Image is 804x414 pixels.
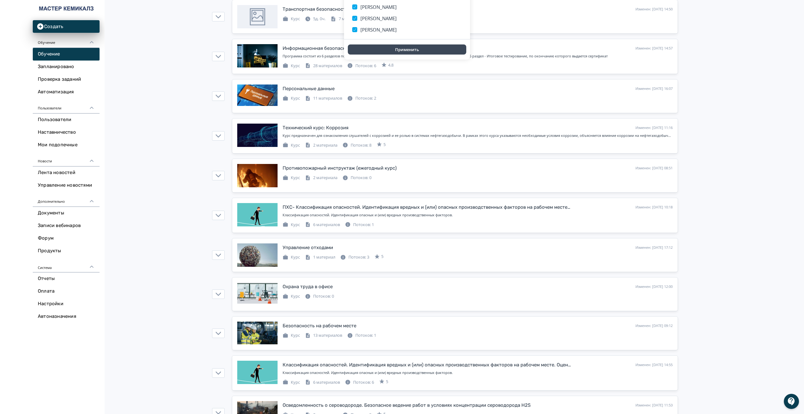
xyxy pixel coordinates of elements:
div: Потоков: 1 [347,332,376,339]
a: Проверка заданий [33,73,100,86]
div: Технический курс: Коррозия [283,124,348,131]
div: Потоков: 6 [347,63,376,69]
span: 5 [386,379,388,385]
div: 6 материалов [305,379,340,386]
span: [PERSON_NAME] [360,15,397,21]
div: 11 материалов [305,95,342,102]
div: Изменен: [DATE] 09:12 [635,323,673,329]
a: Настройки [33,298,100,310]
div: Изменен: [DATE] 14:50 [635,7,673,12]
div: Изменен: [DATE] 11:16 [635,125,673,131]
button: [PERSON_NAME] [360,1,462,13]
div: Пользователи [33,98,100,114]
span: 5 [383,142,386,148]
button: Создать [33,20,100,33]
div: Потоков: 6 [345,379,374,386]
div: Курс [283,332,300,339]
div: Классификация опасностей. Идентификация опасных и (или) вредных производственных факторов. [283,370,673,376]
button: [PERSON_NAME] [360,13,462,24]
span: [PERSON_NAME] [360,4,397,10]
div: Курс [283,175,300,181]
div: Изменен: [DATE] 10:18 [635,205,673,210]
a: Запланировано [33,61,100,73]
button: [PERSON_NAME] [360,24,462,35]
div: Изменен: [DATE] 16:07 [635,86,673,91]
a: Автоматизация [33,86,100,98]
span: [PERSON_NAME] [360,26,397,33]
div: 28 материалов [305,63,342,69]
a: Автоназначения [33,310,100,323]
a: Форум [33,232,100,245]
div: Изменен: [DATE] 14:55 [635,362,673,368]
div: 1 материал [305,254,335,260]
div: Потоков: 0 [305,293,334,300]
div: 7 материалов [330,16,365,22]
div: Дополнительно [33,192,100,207]
div: Управление отходами [283,244,333,251]
div: Потоков: 8 [342,142,371,149]
div: Изменен: [DATE] 14:57 [635,46,673,51]
a: Мои подопечные [33,139,100,151]
div: 2 материала [305,142,337,149]
a: Записи вебинаров [33,219,100,232]
div: Потоков: 3 [340,254,369,260]
span: 0ч. [320,16,325,21]
a: Лента новостей [33,166,100,179]
div: Курс [283,254,300,260]
div: Курс [283,142,300,149]
div: Транспортная безопасность [283,6,348,13]
a: Продукты [33,245,100,257]
div: Курс [283,16,300,22]
div: Курс предназначен для ознакомления слушателей с коррозией и ее ролью в системах нефтегазодобычи. ... [283,133,673,138]
div: Изменен: [DATE] 08:51 [635,166,673,171]
div: Курс [283,379,300,386]
div: 13 материалов [305,332,342,339]
div: Информационная безопасность [283,45,356,52]
div: Программа состоит из 6 разделов по тематикам ИБ и предназначена для рядовых пользователей, послед... [283,54,673,59]
div: Курс [283,222,300,228]
button: Применить [348,44,466,55]
span: 5 [381,254,383,260]
div: Изменен: [DATE] 11:53 [635,403,673,408]
div: Классификация опасностей. Идентификация вредных и (или) опасных производственных факторов на рабо... [283,361,571,369]
a: Наставничество [33,126,100,139]
div: Охрана труда в офисе [283,283,333,290]
img: https://files.teachbase.ru/system/account/56197/logo/medium-68c502ef26a52c40efbad1c34eaec26c.jpg [38,4,95,13]
div: Классификация опасностей. Идентификация опасных и (или) вредных производственных факторов. [283,213,673,218]
a: Управление новостями [33,179,100,192]
div: Изменен: [DATE] 17:12 [635,245,673,250]
a: Пользователи [33,114,100,126]
div: Обучение [33,33,100,48]
div: Изменен: [DATE] 12:00 [635,284,673,289]
div: Система [33,257,100,272]
div: Безопасность на рабочем месте [283,322,356,329]
div: Потоков: 0 [342,175,371,181]
a: Оплата [33,285,100,298]
div: Персональные данные​ [283,85,335,92]
span: 5д. [313,16,319,21]
a: Документы [33,207,100,219]
div: Курс [283,95,300,102]
a: Отчеты [33,272,100,285]
div: Потоков: 1 [345,222,374,228]
span: 4.8 [388,62,393,68]
a: Обучение [33,48,100,61]
div: Курс [283,63,300,69]
div: 2 материала [305,175,337,181]
div: Потоков: 2 [347,95,376,102]
div: 6 материалов [305,222,340,228]
div: ПХС- Классификация опасностей. Идентификация вредных и (или) опасных производственных факторов на... [283,204,571,211]
div: Новости [33,151,100,166]
div: Курс [283,293,300,300]
div: Противопожарный инструктаж (ежегодный курс) [283,165,397,172]
div: Осведомленность о сероводороде. Безопасное ведение работ в условиях концентрации сероводорода H2S [283,402,531,409]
